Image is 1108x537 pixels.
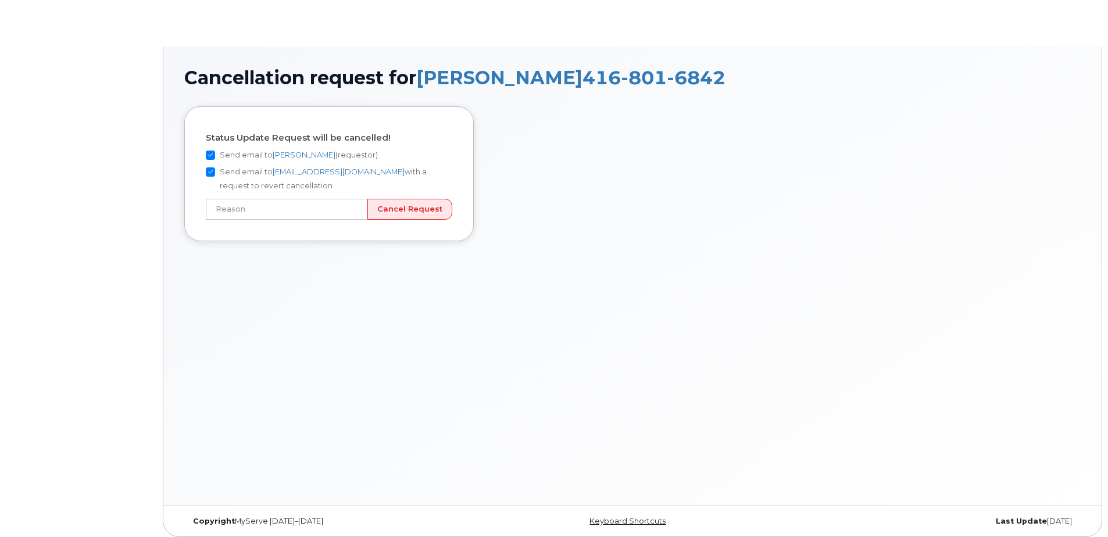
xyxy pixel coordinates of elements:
[193,517,235,525] strong: Copyright
[996,517,1047,525] strong: Last Update
[416,67,725,88] a: [PERSON_NAME]4168016842
[206,165,452,193] label: Send email to with a request to revert cancellation
[206,199,368,220] input: Reason
[589,517,666,525] a: Keyboard Shortcuts
[367,199,452,220] input: Cancel Request
[206,148,378,162] label: Send email to (requestor)
[667,66,725,89] span: 6842
[206,133,452,143] h4: Status Update Request will be cancelled!
[206,151,215,160] input: Send email to[PERSON_NAME](requestor)
[184,67,1081,88] h1: Cancellation request for
[582,66,725,89] span: 416
[206,167,215,177] input: Send email to[EMAIL_ADDRESS][DOMAIN_NAME]with a request to revert cancellation
[273,151,335,159] a: [PERSON_NAME]
[621,66,667,89] span: 801
[184,517,483,526] div: MyServe [DATE]–[DATE]
[782,517,1081,526] div: [DATE]
[273,167,405,176] a: [EMAIL_ADDRESS][DOMAIN_NAME]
